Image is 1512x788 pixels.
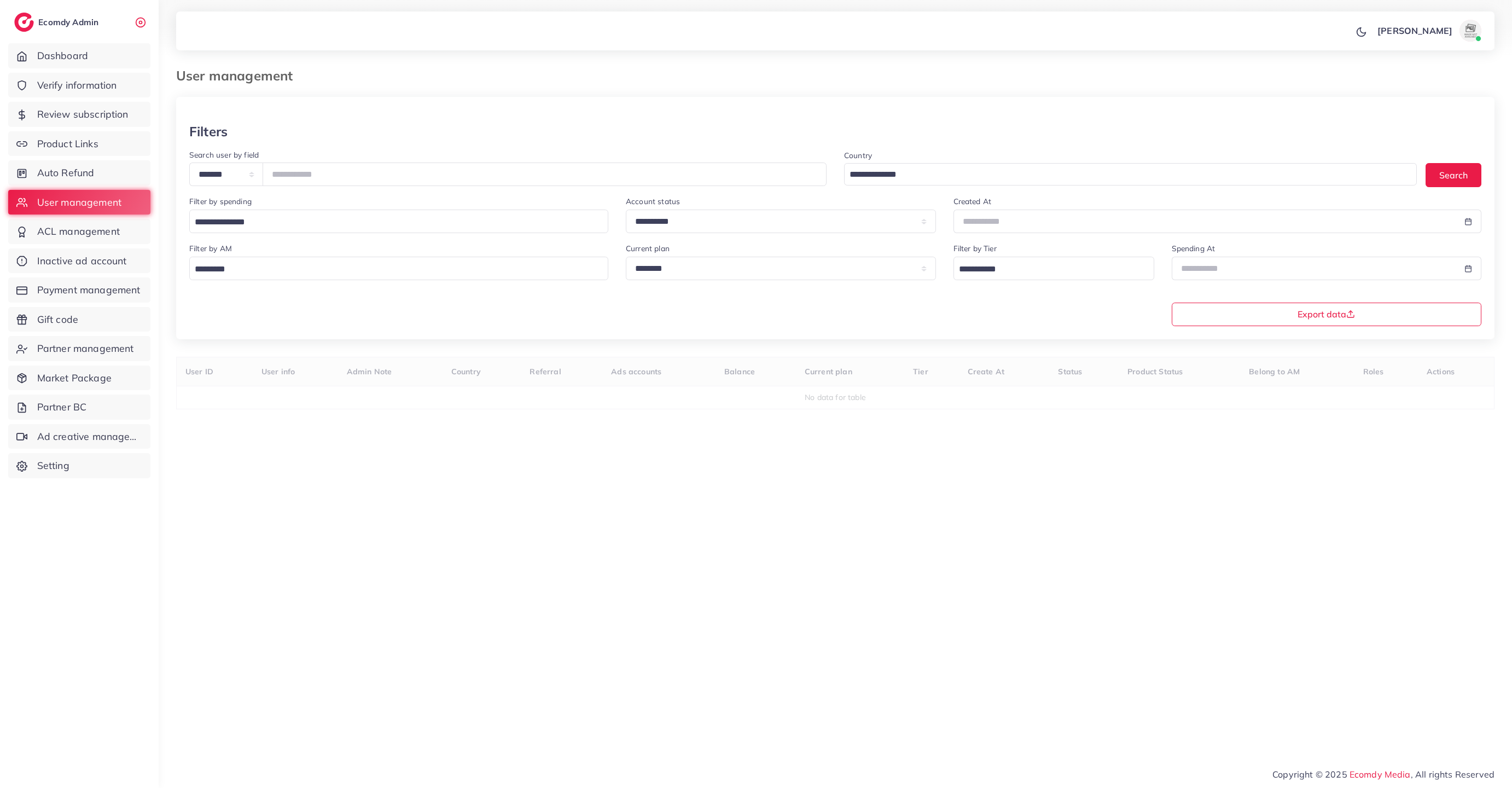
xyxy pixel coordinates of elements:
span: Copyright © 2025 [1272,768,1494,781]
div: Search for option [189,257,608,280]
a: Auto Refund [8,160,150,186]
div: Search for option [844,163,1417,186]
a: Payment management [8,277,150,303]
a: Partner management [8,336,150,361]
a: Product Links [8,131,150,157]
span: Gift code [37,312,78,327]
span: , All rights Reserved [1411,768,1494,781]
div: Search for option [189,210,608,233]
a: [PERSON_NAME]avatar [1371,20,1486,42]
input: Search for option [191,261,594,278]
button: Export data [1172,303,1482,326]
span: Partner management [37,341,134,356]
a: Partner BC [8,395,150,420]
input: Search for option [846,166,1403,183]
span: Inactive ad account [37,254,127,268]
div: Search for option [953,257,1154,280]
span: Export data [1298,310,1355,318]
label: Filter by Tier [953,243,997,254]
span: Dashboard [37,49,88,63]
a: Verify information [8,73,150,98]
a: Dashboard [8,43,150,68]
label: Current plan [626,243,670,254]
a: Review subscription [8,102,150,127]
span: User management [37,195,121,210]
a: ACL management [8,219,150,244]
a: User management [8,190,150,215]
span: Market Package [37,371,112,385]
input: Search for option [955,261,1140,278]
a: logoEcomdy Admin [14,13,101,32]
a: Gift code [8,307,150,332]
label: Created At [953,196,992,207]
a: Inactive ad account [8,248,150,274]
label: Country [844,150,872,161]
p: [PERSON_NAME] [1377,24,1452,37]
a: Ecomdy Media [1350,769,1411,780]
span: Setting [37,459,69,473]
a: Ad creative management [8,424,150,449]
a: Setting [8,453,150,478]
h3: User management [176,68,301,84]
label: Search user by field [189,149,259,160]
span: Auto Refund [37,166,95,180]
label: Filter by AM [189,243,232,254]
span: Verify information [37,78,117,92]
input: Search for option [191,214,594,231]
span: ACL management [37,224,120,239]
img: avatar [1459,20,1481,42]
button: Search [1426,163,1481,187]
label: Spending At [1172,243,1216,254]
label: Filter by spending [189,196,252,207]
span: Review subscription [37,107,129,121]
label: Account status [626,196,680,207]
h3: Filters [189,124,228,140]
span: Partner BC [37,400,87,414]
span: Ad creative management [37,430,142,444]
img: logo [14,13,34,32]
span: Product Links [37,137,98,151]
a: Market Package [8,366,150,391]
h2: Ecomdy Admin [38,17,101,27]
span: Payment management [37,283,141,297]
